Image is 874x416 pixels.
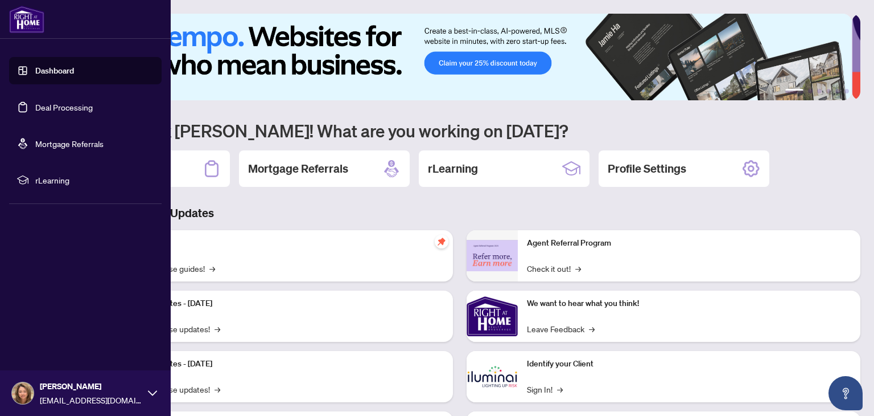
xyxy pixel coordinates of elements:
[826,89,831,93] button: 4
[35,174,154,186] span: rLearning
[435,235,448,248] span: pushpin
[785,89,803,93] button: 1
[59,14,852,100] img: Slide 0
[527,323,595,335] a: Leave Feedback→
[35,138,104,149] a: Mortgage Referrals
[35,102,93,112] a: Deal Processing
[527,237,851,250] p: Agent Referral Program
[209,262,215,275] span: →
[467,291,518,342] img: We want to hear what you think!
[119,297,444,310] p: Platform Updates - [DATE]
[12,382,34,404] img: Profile Icon
[527,297,851,310] p: We want to hear what you think!
[119,237,444,250] p: Self-Help
[589,323,595,335] span: →
[817,89,822,93] button: 3
[35,66,74,76] a: Dashboard
[467,240,518,271] img: Agent Referral Program
[215,323,220,335] span: →
[428,161,478,177] h2: rLearning
[119,358,444,370] p: Platform Updates - [DATE]
[844,89,849,93] button: 6
[59,205,860,221] h3: Brokerage & Industry Updates
[527,358,851,370] p: Identify your Client
[40,380,142,393] span: [PERSON_NAME]
[527,383,563,395] a: Sign In!→
[59,120,860,141] h1: Welcome back [PERSON_NAME]! What are you working on [DATE]?
[557,383,563,395] span: →
[467,351,518,402] img: Identify your Client
[248,161,348,177] h2: Mortgage Referrals
[40,394,142,406] span: [EMAIL_ADDRESS][DOMAIN_NAME]
[575,262,581,275] span: →
[9,6,44,33] img: logo
[808,89,813,93] button: 2
[527,262,581,275] a: Check it out!→
[835,89,840,93] button: 5
[608,161,686,177] h2: Profile Settings
[215,383,220,395] span: →
[828,376,863,410] button: Open asap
